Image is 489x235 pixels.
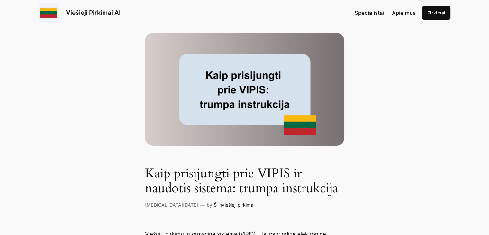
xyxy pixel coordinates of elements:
[39,3,58,23] img: Viešieji pirkimai logo
[214,202,217,208] a: Š
[218,202,222,208] span: in
[145,166,344,196] h1: Kaip prisijungti prie VIPIS ir naudotis sistema: trumpa instrukcija
[422,6,450,20] a: Pirkimai
[207,202,212,209] p: by
[355,9,416,17] nav: Navigation
[355,9,384,17] a: Specialistai
[392,9,416,17] a: Apie mus
[200,201,205,209] p: —
[355,10,384,16] span: Specialistai
[222,202,254,208] a: Viešieji pirkimai
[392,10,416,16] span: Apie mus
[66,9,121,16] a: Viešieji Pirkimai AI
[145,202,198,208] a: [MEDICAL_DATA][DATE]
